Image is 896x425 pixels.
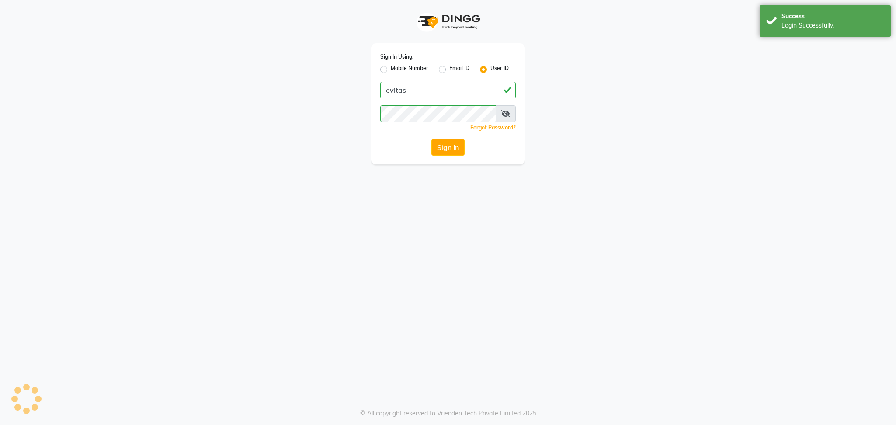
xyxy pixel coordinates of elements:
[380,82,516,98] input: Username
[490,64,509,75] label: User ID
[380,105,496,122] input: Username
[470,124,516,131] a: Forgot Password?
[391,64,428,75] label: Mobile Number
[380,53,413,61] label: Sign In Using:
[431,139,465,156] button: Sign In
[413,9,483,35] img: logo1.svg
[449,64,469,75] label: Email ID
[781,21,884,30] div: Login Successfully.
[781,12,884,21] div: Success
